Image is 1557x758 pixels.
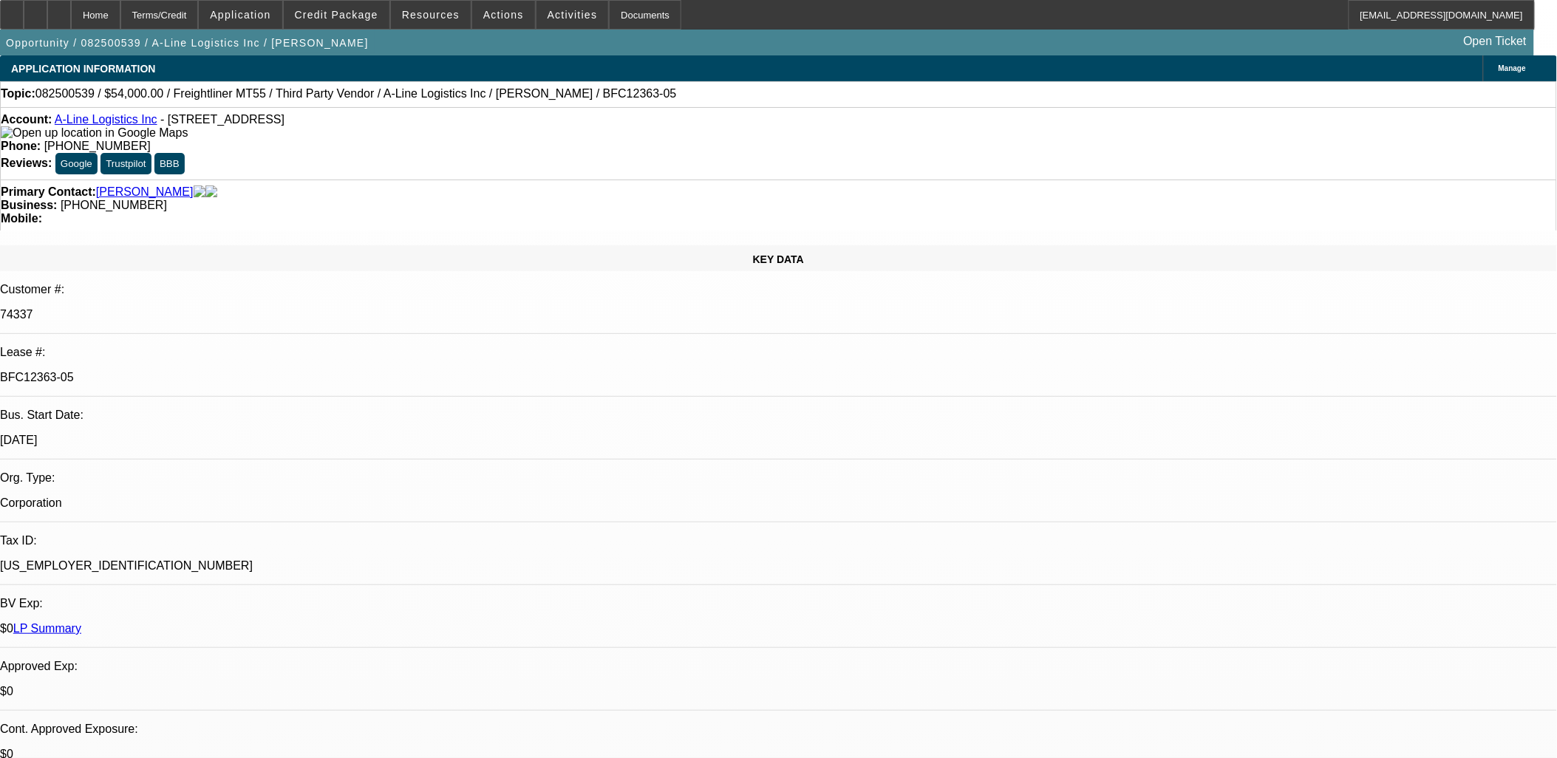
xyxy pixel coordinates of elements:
strong: Mobile: [1,212,42,225]
span: APPLICATION INFORMATION [11,63,155,75]
span: Application [210,9,270,21]
span: - [STREET_ADDRESS] [160,113,285,126]
strong: Primary Contact: [1,185,96,199]
a: View Google Maps [1,126,188,139]
a: Open Ticket [1458,29,1533,54]
strong: Topic: [1,87,35,100]
button: Trustpilot [100,153,151,174]
img: linkedin-icon.png [205,185,217,199]
a: [PERSON_NAME] [96,185,194,199]
img: facebook-icon.png [194,185,205,199]
a: A-Line Logistics Inc [55,113,157,126]
a: LP Summary [13,622,81,635]
button: Activities [536,1,609,29]
span: Actions [483,9,524,21]
span: [PHONE_NUMBER] [61,199,167,211]
span: KEY DATA [753,253,804,265]
button: Actions [472,1,535,29]
span: Opportunity / 082500539 / A-Line Logistics Inc / [PERSON_NAME] [6,37,369,49]
span: Resources [402,9,460,21]
strong: Account: [1,113,52,126]
span: Manage [1499,64,1526,72]
button: Resources [391,1,471,29]
button: Application [199,1,282,29]
span: Activities [548,9,598,21]
button: Credit Package [284,1,389,29]
button: BBB [154,153,185,174]
img: Open up location in Google Maps [1,126,188,140]
strong: Business: [1,199,57,211]
span: 082500539 / $54,000.00 / Freightliner MT55 / Third Party Vendor / A-Line Logistics Inc / [PERSON_... [35,87,677,100]
button: Google [55,153,98,174]
span: [PHONE_NUMBER] [44,140,151,152]
strong: Phone: [1,140,41,152]
strong: Reviews: [1,157,52,169]
span: Credit Package [295,9,378,21]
